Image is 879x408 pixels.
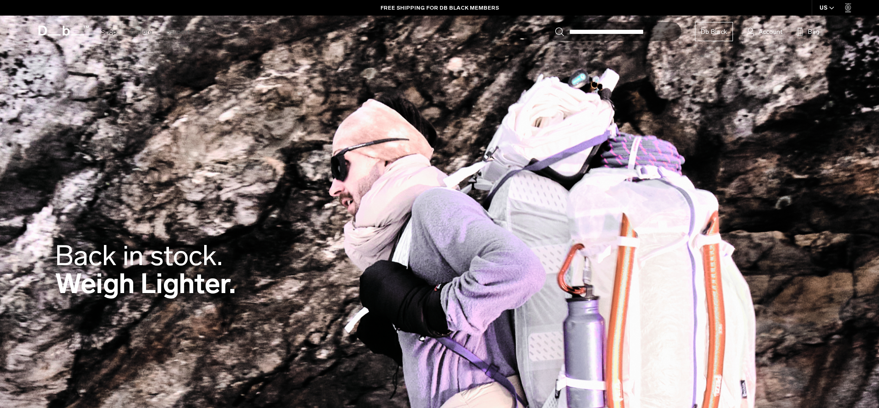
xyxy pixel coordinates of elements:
[55,239,222,272] span: Back in stock.
[130,16,152,48] a: Explore
[94,16,196,48] nav: Main Navigation
[101,16,117,48] a: Shop
[166,16,190,48] a: Support
[380,4,499,12] a: FREE SHIPPING FOR DB BLACK MEMBERS
[55,242,236,298] h2: Weigh Lighter.
[747,26,782,37] a: Account
[808,27,819,37] span: Bag
[796,26,819,37] button: Bag
[759,27,782,37] span: Account
[695,22,733,41] a: Db Black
